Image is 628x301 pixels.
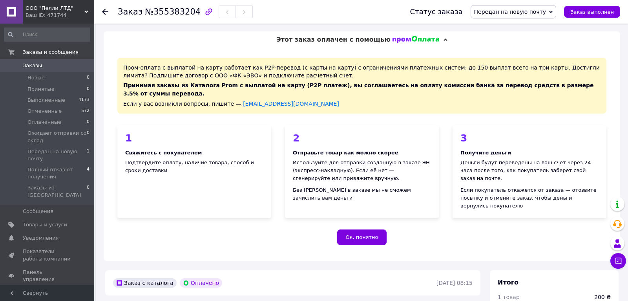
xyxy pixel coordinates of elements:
[125,159,263,174] div: Подтвердите оплату, наличие товара, способ и сроки доставки
[26,12,94,19] div: Ваш ID: 471744
[27,86,55,93] span: Принятые
[27,166,87,180] span: Полный отказ от получения
[23,49,78,56] span: Заказы и сообщения
[594,293,611,301] div: 200 ₴
[87,148,89,162] span: 1
[27,108,62,115] span: Отмененные
[113,278,177,288] div: Заказ с каталога
[610,253,626,269] button: Чат с покупателем
[27,119,61,126] span: Оплаченные
[243,101,339,107] a: [EMAIL_ADDRESS][DOMAIN_NAME]
[27,74,45,81] span: Новые
[118,7,142,17] span: Заказ
[460,186,599,210] div: Если покупатель откажется от заказа — отозвите посылку и отмените заказ, чтобы деньги вернулись п...
[392,36,440,44] img: evopay logo
[102,8,108,16] div: Вернуться назад
[498,279,518,286] span: Итого
[460,150,511,156] b: Получите деньги
[125,133,263,143] div: 1
[337,229,386,245] button: Ок, понятно
[498,294,520,300] span: 1 товар
[460,159,599,182] div: Деньги будут переведены на ваш счет через 24 часа после того, как покупатель заберет свой заказ н...
[293,159,431,182] div: Используйте для отправки созданную в заказе ЭН (экспресс-накладную). Если её нет — сгенерируйте и...
[276,36,391,43] span: Этот заказ оплачен с помощью
[23,248,73,262] span: Показатели работы компании
[26,5,84,12] span: OOO "Пелли ЛТД"
[293,133,431,143] div: 2
[564,6,620,18] button: Заказ выполнен
[87,86,89,93] span: 0
[123,100,601,108] div: Если у вас возникли вопросы, пишите —
[570,9,614,15] span: Заказ выполнен
[87,119,89,126] span: 0
[87,166,89,180] span: 4
[145,7,201,17] span: №355383204
[27,148,87,162] span: Передан на новую почту
[23,62,42,69] span: Заказы
[436,280,473,286] time: [DATE] 08:15
[4,28,90,42] input: Поиск
[78,97,89,104] span: 4173
[87,74,89,81] span: 0
[474,9,546,15] span: Передан на новую почту
[27,97,65,104] span: Выполненные
[27,130,87,144] span: Ожидает отправки со склад
[27,184,87,198] span: Заказы из [GEOGRAPHIC_DATA]
[180,278,222,288] div: Оплачено
[123,82,594,97] span: Принимая заказы из Каталога Prom с выплатой на карту (P2P платеж), вы соглашаетесь на оплату коми...
[23,208,53,215] span: Сообщения
[87,184,89,198] span: 0
[345,234,378,240] span: Ок, понятно
[23,221,67,228] span: Товары и услуги
[23,235,58,242] span: Уведомления
[117,58,606,113] div: Пром-оплата с выплатой на карту работает как P2P-перевод (с карты на карту) с ограничениями плате...
[293,150,398,156] b: Отправьте товар как можно скорее
[81,108,89,115] span: 572
[125,150,202,156] b: Свяжитесь с покупателем
[23,269,73,283] span: Панель управления
[87,130,89,144] span: 0
[460,133,599,143] div: 3
[410,8,463,16] div: Статус заказа
[293,186,431,202] div: Без [PERSON_NAME] в заказе мы не сможем зачислить вам деньги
